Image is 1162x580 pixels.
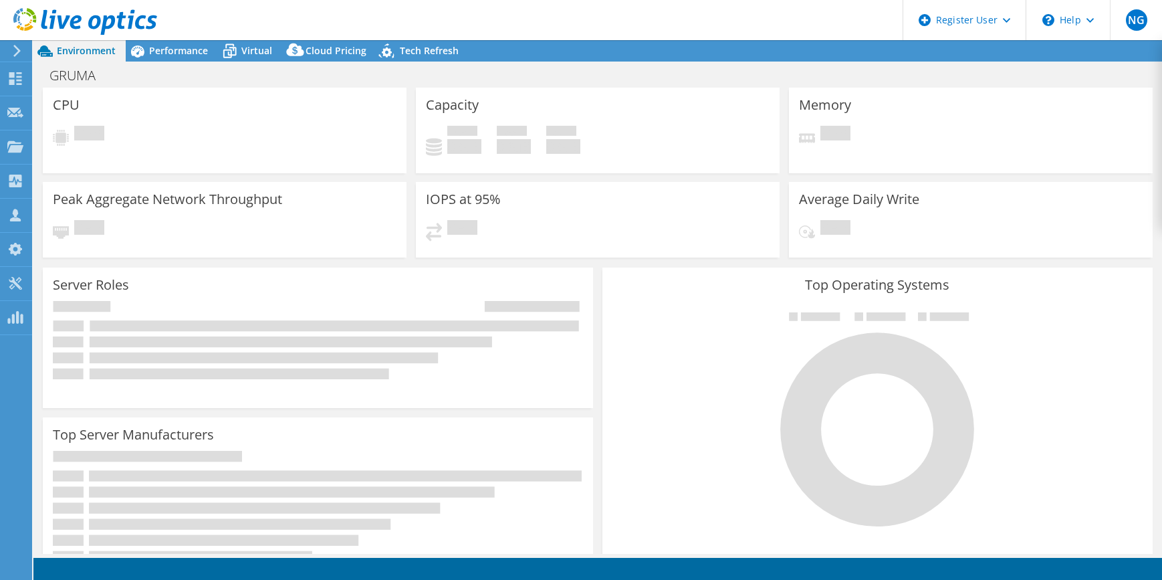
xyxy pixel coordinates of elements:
span: Pending [74,220,104,238]
h3: Memory [799,98,851,112]
span: Pending [820,126,850,144]
h4: 0 GiB [497,139,531,154]
span: Pending [820,220,850,238]
h3: Top Operating Systems [612,278,1143,292]
span: NG [1126,9,1147,31]
h4: 0 GiB [447,139,481,154]
span: Performance [149,44,208,57]
span: Cloud Pricing [306,44,366,57]
span: Environment [57,44,116,57]
h3: CPU [53,98,80,112]
span: Tech Refresh [400,44,459,57]
h3: IOPS at 95% [426,192,501,207]
span: Used [447,126,477,139]
span: Virtual [241,44,272,57]
h3: Server Roles [53,278,129,292]
span: Pending [447,220,477,238]
span: Total [546,126,576,139]
h3: Average Daily Write [799,192,919,207]
svg: \n [1042,14,1054,26]
span: Free [497,126,527,139]
h4: 0 GiB [546,139,580,154]
h1: GRUMA [43,68,116,83]
h3: Capacity [426,98,479,112]
h3: Peak Aggregate Network Throughput [53,192,282,207]
h3: Top Server Manufacturers [53,427,214,442]
span: Pending [74,126,104,144]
